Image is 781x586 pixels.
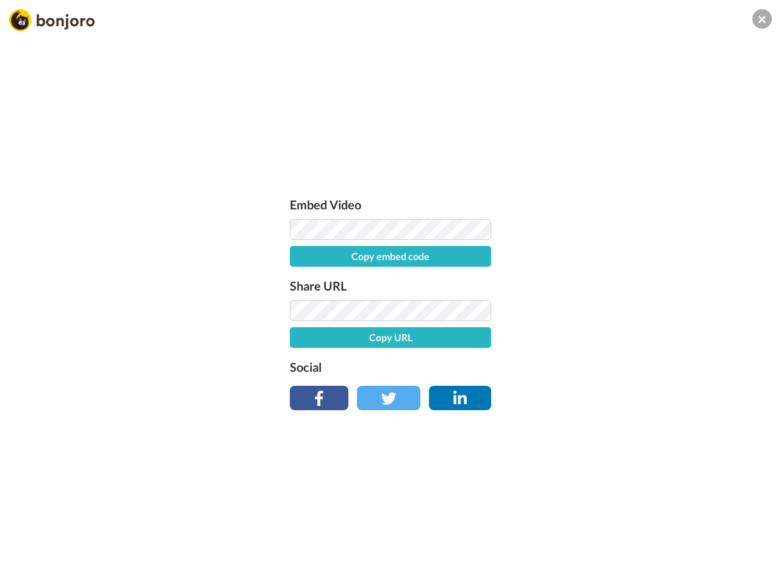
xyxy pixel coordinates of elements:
[9,9,95,31] img: Bonjoro Logo
[290,276,491,295] label: Share URL
[290,357,491,377] label: Social
[290,195,491,214] label: Embed Video
[290,327,491,348] button: Copy URL
[290,246,491,267] button: Copy embed code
